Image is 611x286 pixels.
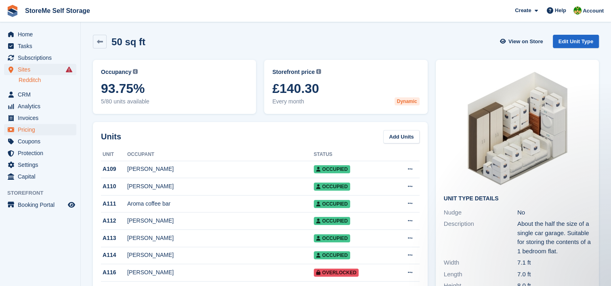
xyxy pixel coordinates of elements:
div: Aroma coffee bar [127,200,314,208]
i: Smart entry sync failures have occurred [66,66,72,73]
div: 7.0 ft [517,270,591,279]
a: menu [4,171,76,182]
img: StorMe [573,6,582,15]
div: [PERSON_NAME] [127,182,314,191]
div: [PERSON_NAME] [127,234,314,242]
span: View on Store [508,38,543,46]
span: 93.75% [101,81,248,96]
span: Occupied [314,183,350,191]
span: Subscriptions [18,52,66,63]
div: [PERSON_NAME] [127,268,314,277]
h2: 50 sq ft [111,36,145,47]
div: No [517,208,591,217]
div: A113 [101,234,127,242]
a: menu [4,136,76,147]
img: stora-icon-8386f47178a22dfd0bd8f6a31ec36ba5ce8667c1dd55bd0f319d3a0aa187defe.svg [6,5,19,17]
span: Overlocked [314,269,359,277]
a: menu [4,159,76,170]
span: 5/80 units available [101,97,248,106]
h2: Units [101,130,121,143]
div: A114 [101,251,127,259]
span: Occupancy [101,68,131,76]
span: Settings [18,159,66,170]
div: A111 [101,200,127,208]
a: menu [4,64,76,75]
div: A110 [101,182,127,191]
a: Preview store [67,200,76,210]
a: menu [4,101,76,112]
a: Edit Unit Type [553,35,599,48]
img: icon-info-grey-7440780725fd019a000dd9b08b2336e03edf1995a4989e88bcd33f0948082b44.svg [133,69,138,74]
span: Create [515,6,531,15]
th: Status [314,148,391,161]
img: icon-info-grey-7440780725fd019a000dd9b08b2336e03edf1995a4989e88bcd33f0948082b44.svg [316,69,321,74]
a: menu [4,147,76,159]
div: A109 [101,165,127,173]
span: Invoices [18,112,66,124]
div: Length [444,270,517,279]
div: Width [444,258,517,267]
span: Storefront price [272,68,315,76]
span: Capital [18,171,66,182]
span: Occupied [314,217,350,225]
div: [PERSON_NAME] [127,217,314,225]
span: Occupied [314,234,350,242]
a: StoreMe Self Storage [22,4,93,17]
div: Nudge [444,208,517,217]
div: 7.1 ft [517,258,591,267]
a: menu [4,40,76,52]
div: [PERSON_NAME] [127,165,314,173]
span: Protection [18,147,66,159]
div: A116 [101,268,127,277]
span: Occupied [314,251,350,259]
div: [PERSON_NAME] [127,251,314,259]
span: Coupons [18,136,66,147]
span: Pricing [18,124,66,135]
h2: Unit Type details [444,196,591,202]
span: Help [555,6,566,15]
div: Description [444,219,517,256]
span: £140.30 [272,81,419,96]
img: 50sqft%20web.jpg [457,68,578,189]
a: menu [4,112,76,124]
span: Every month [272,97,419,106]
a: menu [4,199,76,210]
span: Occupied [314,165,350,173]
a: menu [4,89,76,100]
th: Occupant [127,148,314,161]
a: View on Store [499,35,546,48]
th: Unit [101,148,127,161]
span: Account [583,7,604,15]
a: Redditch [19,76,76,84]
a: menu [4,52,76,63]
span: Analytics [18,101,66,112]
span: CRM [18,89,66,100]
a: menu [4,29,76,40]
div: A112 [101,217,127,225]
span: Booking Portal [18,199,66,210]
a: menu [4,124,76,135]
div: About the half the size of a single car garage. Suitable for storing the contents of a 1 bedroom ... [517,219,591,256]
span: Occupied [314,200,350,208]
span: Sites [18,64,66,75]
span: Storefront [7,189,80,197]
a: Add Units [383,130,419,143]
div: Dynamic [395,97,420,105]
span: Home [18,29,66,40]
span: Tasks [18,40,66,52]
